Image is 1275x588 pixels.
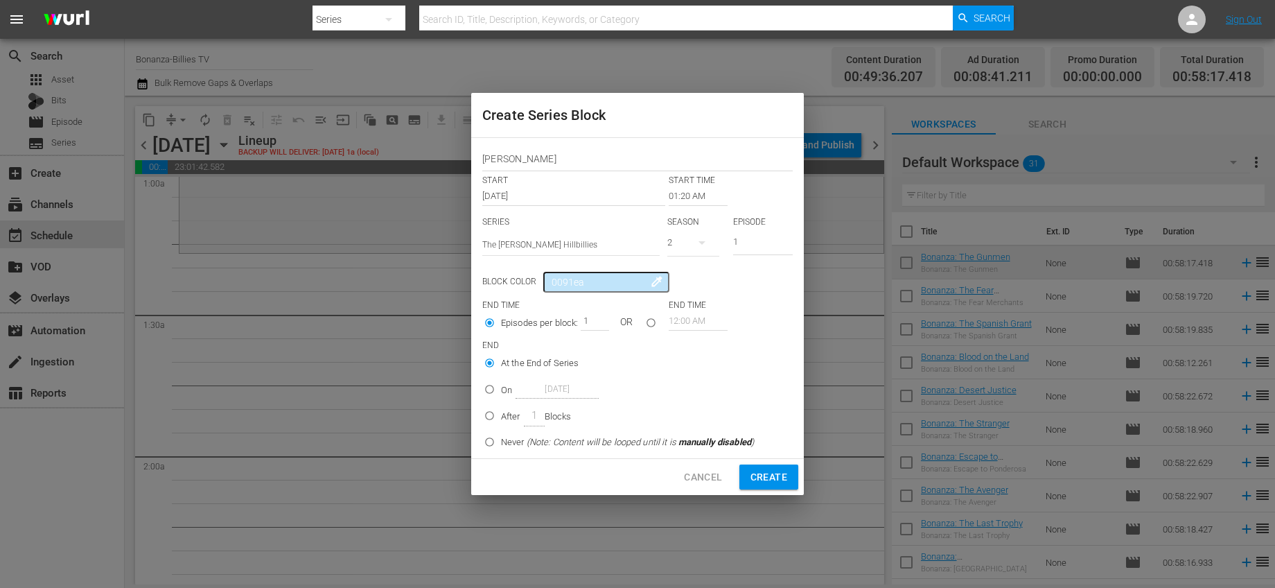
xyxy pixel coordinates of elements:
[482,311,793,338] div: seriesBlockEndTime
[501,383,512,397] p: On
[673,465,733,490] button: Cancel
[669,300,706,311] p: END TIME
[1226,14,1262,25] a: Sign Out
[678,437,751,447] span: manually disabled
[482,150,793,171] input: Add title
[482,104,793,126] h2: Create Series Block
[486,352,765,457] div: seriesBlockEnd
[501,316,578,330] span: Episodes per block:
[545,410,572,424] p: Blocks
[482,300,520,311] p: END TIME
[516,380,599,399] input: On
[33,3,100,36] img: ans4CAIJ8jUAAAAAAAAAAAAAAAAAAAAAAAAgQb4GAAAAAAAAAAAAAAAAAAAAAAAAJMjXAAAAAAAAAAAAAAAAAAAAAAAAgAT5G...
[482,216,660,228] p: SERIES
[482,340,793,352] p: END
[669,175,715,187] p: START TIME
[482,175,508,187] p: START
[501,435,754,449] p: Never
[524,405,545,426] input: AfterBlocks
[527,437,754,447] span: (Note: Content will be looped until it is )
[581,311,601,331] input: 1
[733,216,793,228] p: EPISODE
[667,223,720,262] div: 2
[733,232,793,255] input: 1
[609,315,644,338] span: OR
[667,216,727,228] p: SEASON
[684,469,722,486] span: Cancel
[8,11,25,28] span: menu
[974,6,1010,31] span: Search
[739,465,798,490] button: Create
[650,275,664,288] span: colorize
[482,276,536,288] p: Block Color
[501,410,520,424] p: After
[501,356,579,370] span: At the End of Series
[750,469,787,486] span: Create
